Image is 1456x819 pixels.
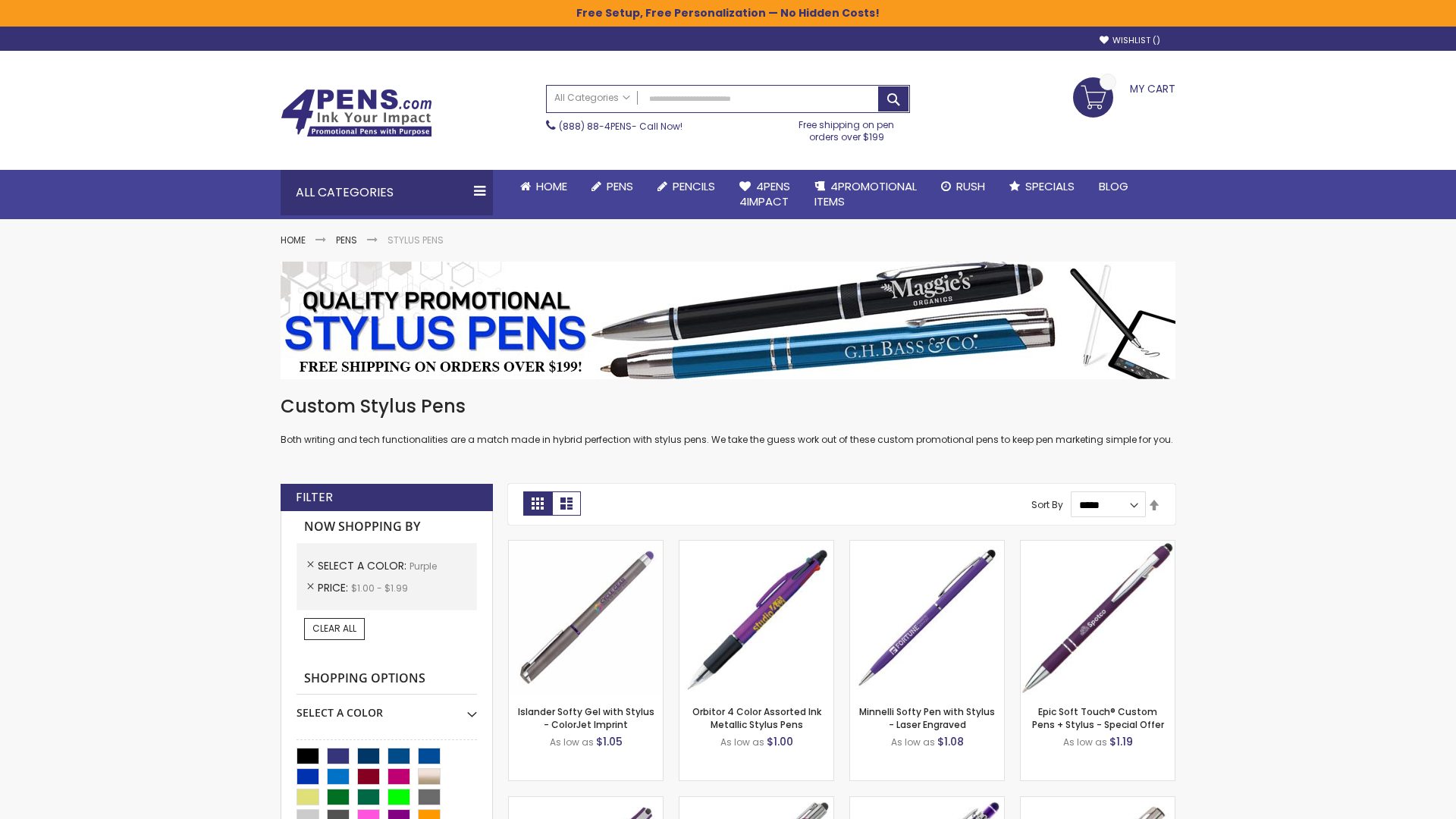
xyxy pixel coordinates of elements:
[1063,736,1107,748] span: As low as
[802,170,929,219] a: 4PROMOTIONALITEMS
[281,89,432,137] img: 4Pens Custom Pens and Promotional Products
[312,622,356,635] span: Clear All
[727,170,802,219] a: 4Pens4impact
[318,580,351,595] span: Price
[559,120,632,133] a: (888) 88-4PENS
[679,796,833,809] a: Tres-Chic with Stylus Metal Pen - Standard Laser-Purple
[508,170,579,203] a: Home
[281,170,493,215] div: All Categories
[547,86,638,111] a: All Categories
[679,540,833,553] a: Orbitor 4 Color Assorted Ink Metallic Stylus Pens-Purple
[859,705,995,730] a: Minnelli Softy Pen with Stylus - Laser Engraved
[937,734,964,749] span: $1.08
[1032,705,1164,730] a: Epic Soft Touch® Custom Pens + Stylus - Special Offer
[351,582,408,595] span: $1.00 - $1.99
[281,394,1175,447] div: Both writing and tech functionalities are a match made in hybrid perfection with stylus pens. We ...
[388,234,444,246] strong: Stylus Pens
[297,663,477,695] strong: Shopping Options
[783,113,911,143] div: Free shipping on pen orders over $199
[297,695,477,720] div: Select A Color
[1099,178,1128,194] span: Blog
[318,558,409,573] span: Select A Color
[692,705,821,730] a: Orbitor 4 Color Assorted Ink Metallic Stylus Pens
[304,618,365,639] a: Clear All
[281,394,1175,419] h1: Custom Stylus Pens
[1021,540,1175,553] a: 4P-MS8B-Purple
[891,736,935,748] span: As low as
[814,178,917,209] span: 4PROMOTIONAL ITEMS
[767,734,793,749] span: $1.00
[536,178,567,194] span: Home
[297,511,477,543] strong: Now Shopping by
[1087,170,1141,203] a: Blog
[1109,734,1133,749] span: $1.19
[850,540,1004,553] a: Minnelli Softy Pen with Stylus - Laser Engraved-Purple
[409,560,437,573] span: Purple
[509,541,663,695] img: Islander Softy Gel with Stylus - ColorJet Imprint-Purple
[679,541,833,695] img: Orbitor 4 Color Assorted Ink Metallic Stylus Pens-Purple
[281,262,1175,379] img: Stylus Pens
[509,796,663,809] a: Avendale Velvet Touch Stylus Gel Pen-Purple
[509,540,663,553] a: Islander Softy Gel with Stylus - ColorJet Imprint-Purple
[645,170,727,203] a: Pencils
[607,178,633,194] span: Pens
[336,234,357,246] a: Pens
[850,541,1004,695] img: Minnelli Softy Pen with Stylus - Laser Engraved-Purple
[523,491,552,516] strong: Grid
[554,92,630,104] span: All Categories
[596,734,623,749] span: $1.05
[1100,35,1160,46] a: Wishlist
[579,170,645,203] a: Pens
[673,178,715,194] span: Pencils
[559,120,682,133] span: - Call Now!
[1021,796,1175,809] a: Tres-Chic Touch Pen - Standard Laser-Purple
[997,170,1087,203] a: Specials
[281,234,306,246] a: Home
[1025,178,1075,194] span: Specials
[720,736,764,748] span: As low as
[956,178,985,194] span: Rush
[296,489,333,506] strong: Filter
[518,705,654,730] a: Islander Softy Gel with Stylus - ColorJet Imprint
[1021,541,1175,695] img: 4P-MS8B-Purple
[929,170,997,203] a: Rush
[1031,498,1063,511] label: Sort By
[739,178,790,209] span: 4Pens 4impact
[550,736,594,748] span: As low as
[850,796,1004,809] a: Phoenix Softy with Stylus Pen - Laser-Purple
